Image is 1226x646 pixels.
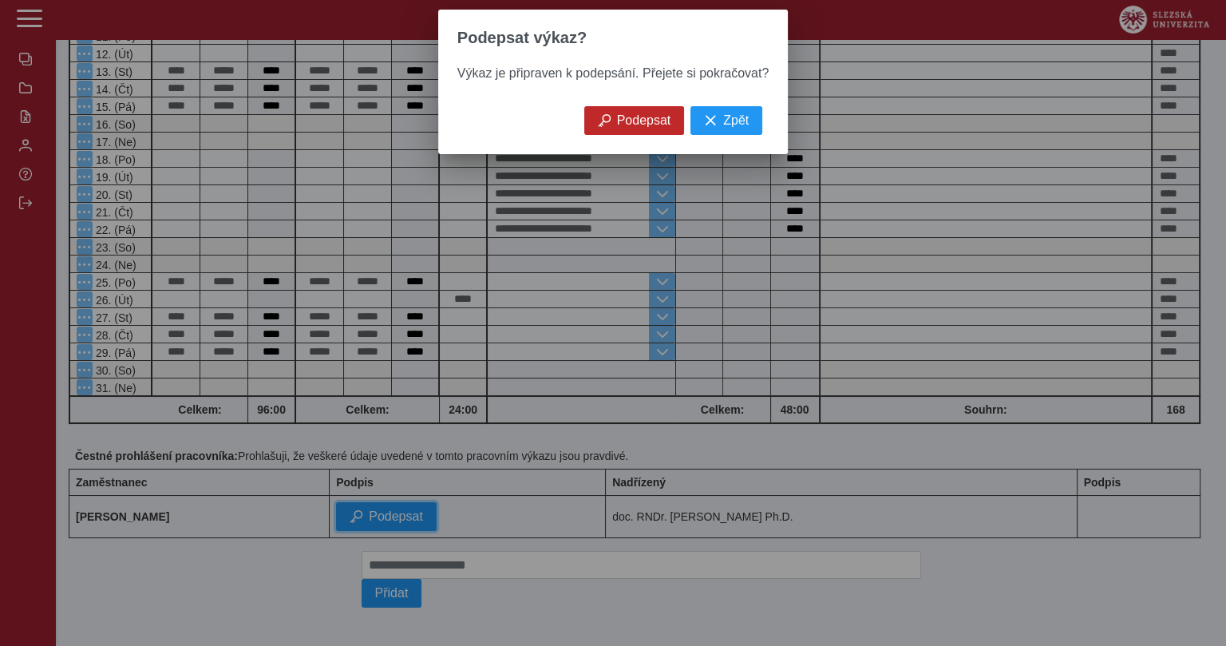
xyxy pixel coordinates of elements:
[617,113,671,128] span: Podepsat
[457,66,769,80] span: Výkaz je připraven k podepsání. Přejete si pokračovat?
[584,106,685,135] button: Podepsat
[690,106,762,135] button: Zpět
[457,29,587,47] span: Podepsat výkaz?
[723,113,749,128] span: Zpět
